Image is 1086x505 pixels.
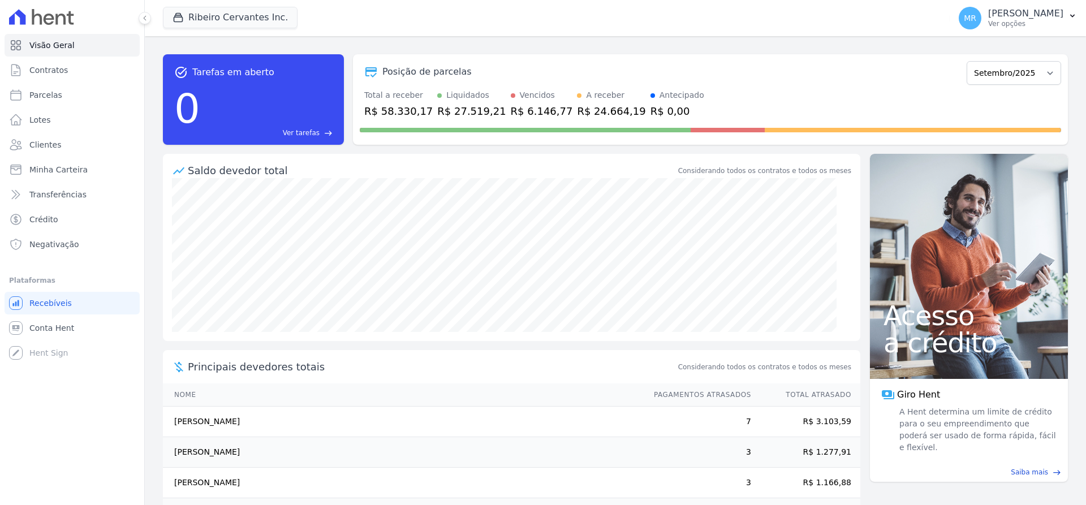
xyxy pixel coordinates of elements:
td: 3 [643,468,752,498]
a: Contratos [5,59,140,81]
span: east [324,129,333,137]
td: [PERSON_NAME] [163,407,643,437]
span: Conta Hent [29,322,74,334]
a: Ver tarefas east [205,128,333,138]
span: Minha Carteira [29,164,88,175]
div: A receber [586,89,624,101]
div: Considerando todos os contratos e todos os meses [678,166,851,176]
span: east [1053,468,1061,477]
a: Transferências [5,183,140,206]
a: Negativação [5,233,140,256]
div: R$ 24.664,19 [577,103,645,119]
div: Antecipado [660,89,704,101]
span: Crédito [29,214,58,225]
td: R$ 1.166,88 [752,468,860,498]
div: Plataformas [9,274,135,287]
span: Parcelas [29,89,62,101]
div: Vencidos [520,89,555,101]
span: MR [964,14,976,22]
span: Transferências [29,189,87,200]
a: Recebíveis [5,292,140,314]
a: Lotes [5,109,140,131]
span: Lotes [29,114,51,126]
td: R$ 3.103,59 [752,407,860,437]
span: Tarefas em aberto [192,66,274,79]
td: [PERSON_NAME] [163,468,643,498]
span: Visão Geral [29,40,75,51]
div: R$ 58.330,17 [364,103,433,119]
span: Contratos [29,64,68,76]
a: Clientes [5,133,140,156]
div: Posição de parcelas [382,65,472,79]
th: Pagamentos Atrasados [643,383,752,407]
div: R$ 6.146,77 [511,103,573,119]
span: Ver tarefas [283,128,320,138]
td: [PERSON_NAME] [163,437,643,468]
span: Saiba mais [1011,467,1048,477]
span: Acesso [884,302,1054,329]
td: 3 [643,437,752,468]
span: A Hent determina um limite de crédito para o seu empreendimento que poderá ser usado de forma ráp... [897,406,1057,454]
button: Ribeiro Cervantes Inc. [163,7,298,28]
a: Minha Carteira [5,158,140,181]
div: Total a receber [364,89,433,101]
a: Crédito [5,208,140,231]
span: Considerando todos os contratos e todos os meses [678,362,851,372]
span: task_alt [174,66,188,79]
span: Principais devedores totais [188,359,676,374]
span: Recebíveis [29,297,72,309]
span: Giro Hent [897,388,940,402]
span: a crédito [884,329,1054,356]
th: Nome [163,383,643,407]
td: R$ 1.277,91 [752,437,860,468]
span: Clientes [29,139,61,150]
p: [PERSON_NAME] [988,8,1063,19]
th: Total Atrasado [752,383,860,407]
div: Saldo devedor total [188,163,676,178]
td: 7 [643,407,752,437]
a: Saiba mais east [877,467,1061,477]
span: Negativação [29,239,79,250]
div: R$ 0,00 [650,103,704,119]
div: R$ 27.519,21 [437,103,506,119]
button: MR [PERSON_NAME] Ver opções [950,2,1086,34]
a: Visão Geral [5,34,140,57]
a: Conta Hent [5,317,140,339]
p: Ver opções [988,19,1063,28]
a: Parcelas [5,84,140,106]
div: 0 [174,79,200,138]
div: Liquidados [446,89,489,101]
